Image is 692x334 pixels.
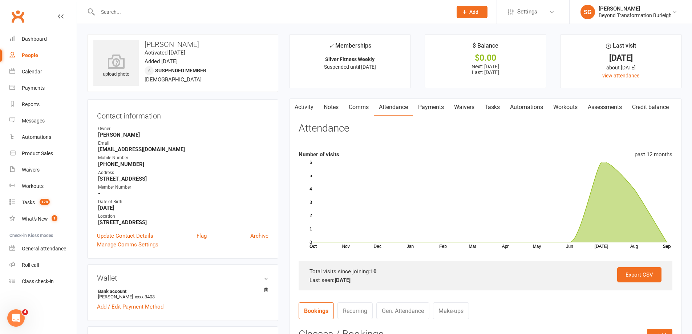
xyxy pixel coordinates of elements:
input: Search... [96,7,447,17]
div: Reports [22,101,40,107]
div: Mobile Number [98,154,268,161]
a: Waivers [449,99,479,116]
div: Member Number [98,184,268,191]
div: about [DATE] [567,64,675,72]
a: Waivers [9,162,77,178]
span: xxxx 3403 [135,294,155,299]
a: Make-ups [433,302,469,319]
div: Product Sales [22,150,53,156]
span: 128 [40,199,50,205]
div: Email [98,140,268,147]
time: Activated [DATE] [145,49,185,56]
strong: [EMAIL_ADDRESS][DOMAIN_NAME] [98,146,268,153]
button: Add [457,6,487,18]
a: Flag [197,232,207,240]
strong: Number of visits [299,151,339,158]
a: Payments [9,80,77,96]
a: Export CSV [617,267,661,282]
strong: [DATE] [335,277,351,283]
a: Clubworx [9,7,27,25]
strong: Bank account [98,289,265,294]
span: 1 [52,215,57,221]
span: Add [469,9,478,15]
div: Roll call [22,262,39,268]
div: Payments [22,85,45,91]
h3: Contact information [97,109,268,120]
div: Last seen: [309,276,661,285]
a: Recurring [337,302,373,319]
div: Date of Birth [98,198,268,205]
div: Workouts [22,183,44,189]
a: Tasks 128 [9,194,77,211]
div: Location [98,213,268,220]
div: People [22,52,38,58]
span: Suspended until [DATE] [324,64,376,70]
a: Product Sales [9,145,77,162]
a: Gen. Attendance [376,302,429,319]
div: Last visit [606,41,636,54]
div: Messages [22,118,45,124]
div: Beyond Transformation Burleigh [599,12,672,19]
span: [DEMOGRAPHIC_DATA] [145,76,202,83]
div: [PERSON_NAME] [599,5,672,12]
div: upload photo [93,54,139,78]
i: ✓ [329,43,333,49]
a: Bookings [299,302,334,319]
a: Manage Comms Settings [97,240,158,249]
a: What's New1 [9,211,77,227]
div: [DATE] [567,54,675,62]
div: General attendance [22,246,66,251]
div: Tasks [22,200,35,205]
a: Comms [344,99,374,116]
a: Calendar [9,64,77,80]
span: Suspended member [155,68,206,73]
a: Tasks [479,99,505,116]
a: Roll call [9,257,77,273]
strong: 10 [370,268,377,275]
div: Total visits since joining: [309,267,661,276]
strong: [PHONE_NUMBER] [98,161,268,168]
strong: [STREET_ADDRESS] [98,219,268,226]
a: Update Contact Details [97,232,153,240]
span: Settings [517,4,537,20]
a: Automations [9,129,77,145]
a: Archive [250,232,268,240]
a: Class kiosk mode [9,273,77,290]
strong: [STREET_ADDRESS] [98,176,268,182]
time: Added [DATE] [145,58,178,65]
a: Add / Edit Payment Method [97,302,163,311]
div: SG [580,5,595,19]
a: General attendance kiosk mode [9,241,77,257]
a: view attendance [602,73,639,79]
a: Credit balance [627,99,674,116]
strong: - [98,190,268,197]
div: Dashboard [22,36,47,42]
a: People [9,47,77,64]
h3: Attendance [299,123,349,134]
a: Workouts [9,178,77,194]
a: Workouts [548,99,583,116]
a: Automations [505,99,548,116]
li: [PERSON_NAME] [97,287,268,301]
div: Owner [98,125,268,132]
a: Attendance [374,99,413,116]
a: Reports [9,96,77,113]
div: What's New [22,216,48,222]
strong: [DATE] [98,205,268,211]
a: Activity [290,99,319,116]
span: 4 [22,309,28,315]
div: Waivers [22,167,40,173]
div: Address [98,169,268,176]
strong: [PERSON_NAME] [98,132,268,138]
div: Class check-in [22,278,54,284]
div: past 12 months [635,150,672,159]
strong: Silver Fitness Weekly [325,56,375,62]
a: Payments [413,99,449,116]
div: Automations [22,134,51,140]
a: Messages [9,113,77,129]
div: Memberships [329,41,371,55]
a: Assessments [583,99,627,116]
div: $ Balance [473,41,498,54]
a: Notes [319,99,344,116]
div: $0.00 [432,54,539,62]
